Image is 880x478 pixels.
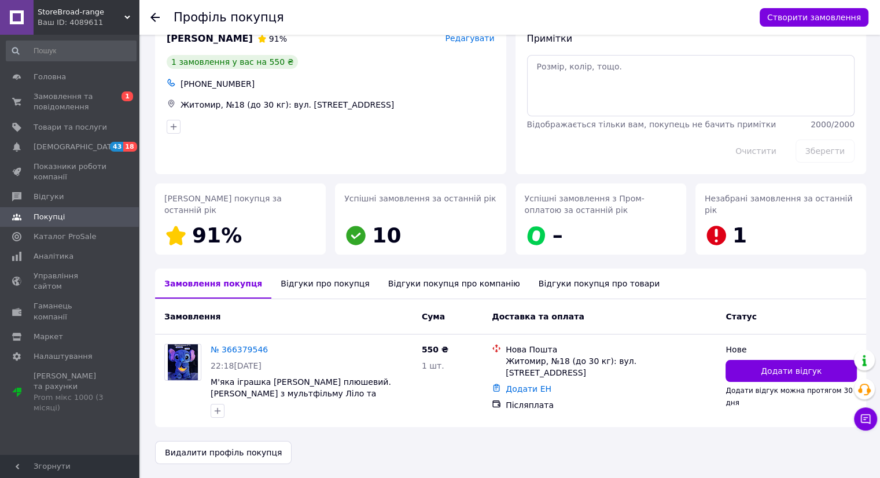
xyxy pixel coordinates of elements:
[34,72,66,82] span: Головна
[155,441,292,464] button: Видалити профіль покупця
[6,41,137,61] input: Пошук
[34,212,65,222] span: Покупці
[527,120,776,129] span: Відображається тільки вам, покупець не бачить примітки
[506,399,716,411] div: Післяплата
[422,361,444,370] span: 1 шт.
[34,161,107,182] span: Показники роботи компанії
[271,269,378,299] div: Відгуки про покупця
[34,122,107,133] span: Товари та послуги
[155,269,271,299] div: Замовлення покупця
[167,32,253,46] span: [PERSON_NAME]
[211,345,268,354] a: № 366379546
[34,251,73,262] span: Аналітика
[726,387,852,406] span: Додати відгук можна протягом 30 дня
[38,7,124,17] span: StoreBroad-range
[34,351,93,362] span: Налаштування
[164,194,282,215] span: [PERSON_NAME] покупця за останній рік
[854,407,877,431] button: Чат з покупцем
[34,91,107,112] span: Замовлення та повідомлення
[529,269,669,299] div: Відгуки покупця про товари
[445,34,494,43] span: Редагувати
[110,142,123,152] span: 43
[34,192,64,202] span: Відгуки
[34,142,119,152] span: [DEMOGRAPHIC_DATA]
[506,355,716,378] div: Житомир, №18 (до 30 кг): вул. [STREET_ADDRESS]
[811,120,855,129] span: 2000 / 2000
[34,271,107,292] span: Управління сайтом
[192,223,242,247] span: 91%
[167,55,298,69] div: 1 замовлення у вас на 550 ₴
[121,91,133,101] span: 1
[168,344,198,380] img: Фото товару
[372,223,401,247] span: 10
[732,223,747,247] span: 1
[726,312,756,321] span: Статус
[422,345,448,354] span: 550 ₴
[506,384,551,394] a: Додати ЕН
[34,231,96,242] span: Каталог ProSale
[178,97,497,113] div: Житомир, №18 (до 30 кг): вул. [STREET_ADDRESS]
[123,142,137,152] span: 18
[506,344,716,355] div: Нова Пошта
[269,34,287,43] span: 91%
[726,344,857,355] div: Нове
[34,371,107,413] span: [PERSON_NAME] та рахунки
[492,312,584,321] span: Доставка та оплата
[38,17,139,28] div: Ваш ID: 4089611
[527,33,572,44] span: Примітки
[178,76,497,92] div: [PHONE_NUMBER]
[553,223,563,247] span: –
[34,332,63,342] span: Маркет
[174,10,284,24] h1: Профіль покупця
[761,365,822,377] span: Додати відгук
[34,392,107,413] div: Prom мікс 1000 (3 місяці)
[379,269,529,299] div: Відгуки покупця про компанію
[211,361,262,370] span: 22:18[DATE]
[164,312,220,321] span: Замовлення
[164,344,201,381] a: Фото товару
[150,12,160,23] div: Повернутися назад
[705,194,853,215] span: Незабрані замовлення за останній рік
[760,8,868,27] button: Створити замовлення
[34,301,107,322] span: Гаманець компанії
[422,312,445,321] span: Cума
[525,194,645,215] span: Успішні замовлення з Пром-оплатою за останній рік
[726,360,857,382] button: Додати відгук
[211,377,403,421] a: М'яка іграшка [PERSON_NAME] плюшевий. [PERSON_NAME] з мультфільму Ліло та [PERSON_NAME], дихає, с...
[344,194,496,203] span: Успішні замовлення за останній рік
